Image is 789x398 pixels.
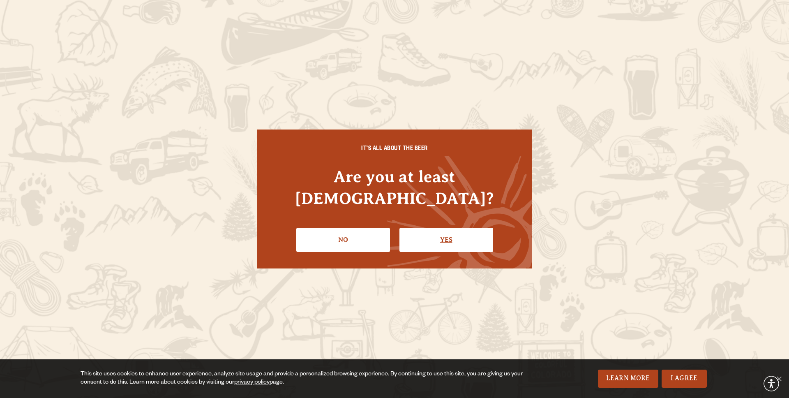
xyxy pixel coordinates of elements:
[662,370,707,388] a: I Agree
[399,228,493,252] a: Confirm I'm 21 or older
[273,166,516,209] h4: Are you at least [DEMOGRAPHIC_DATA]?
[296,228,390,252] a: No
[81,370,529,387] div: This site uses cookies to enhance user experience, analyze site usage and provide a personalized ...
[234,379,270,386] a: privacy policy
[273,146,516,153] h6: IT'S ALL ABOUT THE BEER
[598,370,658,388] a: Learn More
